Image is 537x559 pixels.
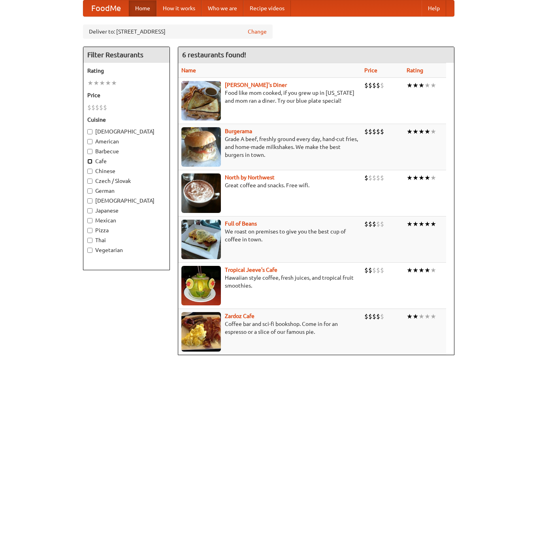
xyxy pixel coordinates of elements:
[364,312,368,321] li: $
[181,135,358,159] p: Grade A beef, freshly ground every day, hand-cut fries, and home-made milkshakes. We make the bes...
[87,238,92,243] input: Thai
[380,173,384,182] li: $
[413,127,418,136] li: ★
[380,220,384,228] li: $
[87,218,92,223] input: Mexican
[87,79,93,87] li: ★
[105,79,111,87] li: ★
[418,127,424,136] li: ★
[87,169,92,174] input: Chinese
[83,24,273,39] div: Deliver to: [STREET_ADDRESS]
[87,91,166,99] h5: Price
[225,267,277,273] b: Tropical Jeeve's Cafe
[407,312,413,321] li: ★
[87,226,166,234] label: Pizza
[87,139,92,144] input: American
[156,0,202,16] a: How it works
[225,82,287,88] a: [PERSON_NAME]'s Diner
[87,228,92,233] input: Pizza
[87,236,166,244] label: Thai
[87,116,166,124] h5: Cuisine
[413,312,418,321] li: ★
[368,220,372,228] li: $
[87,188,92,194] input: German
[372,312,376,321] li: $
[430,81,436,90] li: ★
[225,174,275,181] a: North by Northwest
[111,79,117,87] li: ★
[380,266,384,275] li: $
[368,266,372,275] li: $
[430,127,436,136] li: ★
[424,173,430,182] li: ★
[407,67,423,73] a: Rating
[424,220,430,228] li: ★
[413,220,418,228] li: ★
[418,266,424,275] li: ★
[87,137,166,145] label: American
[376,127,380,136] li: $
[87,67,166,75] h5: Rating
[407,81,413,90] li: ★
[87,197,166,205] label: [DEMOGRAPHIC_DATA]
[372,81,376,90] li: $
[87,167,166,175] label: Chinese
[368,81,372,90] li: $
[418,312,424,321] li: ★
[129,0,156,16] a: Home
[407,266,413,275] li: ★
[418,173,424,182] li: ★
[364,266,368,275] li: $
[87,129,92,134] input: [DEMOGRAPHIC_DATA]
[99,79,105,87] li: ★
[376,81,380,90] li: $
[87,208,92,213] input: Japanese
[91,103,95,112] li: $
[364,173,368,182] li: $
[87,216,166,224] label: Mexican
[424,312,430,321] li: ★
[418,220,424,228] li: ★
[364,127,368,136] li: $
[93,79,99,87] li: ★
[87,128,166,136] label: [DEMOGRAPHIC_DATA]
[103,103,107,112] li: $
[364,67,377,73] a: Price
[424,127,430,136] li: ★
[95,103,99,112] li: $
[181,228,358,243] p: We roast on premises to give you the best cup of coffee in town.
[430,220,436,228] li: ★
[407,127,413,136] li: ★
[99,103,103,112] li: $
[418,81,424,90] li: ★
[407,220,413,228] li: ★
[225,220,257,227] a: Full of Beans
[225,128,252,134] a: Burgerama
[87,198,92,203] input: [DEMOGRAPHIC_DATA]
[368,173,372,182] li: $
[182,51,246,58] ng-pluralize: 6 restaurants found!
[413,173,418,182] li: ★
[87,246,166,254] label: Vegetarian
[87,207,166,215] label: Japanese
[380,127,384,136] li: $
[87,103,91,112] li: $
[87,187,166,195] label: German
[181,181,358,189] p: Great coffee and snacks. Free wifi.
[181,127,221,167] img: burgerama.jpg
[87,159,92,164] input: Cafe
[376,220,380,228] li: $
[181,81,221,120] img: sallys.jpg
[87,147,166,155] label: Barbecue
[181,220,221,259] img: beans.jpg
[181,266,221,305] img: jeeves.jpg
[422,0,446,16] a: Help
[364,220,368,228] li: $
[424,81,430,90] li: ★
[368,127,372,136] li: $
[87,179,92,184] input: Czech / Slovak
[181,89,358,105] p: Food like mom cooked, if you grew up in [US_STATE] and mom ran a diner. Try our blue plate special!
[430,173,436,182] li: ★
